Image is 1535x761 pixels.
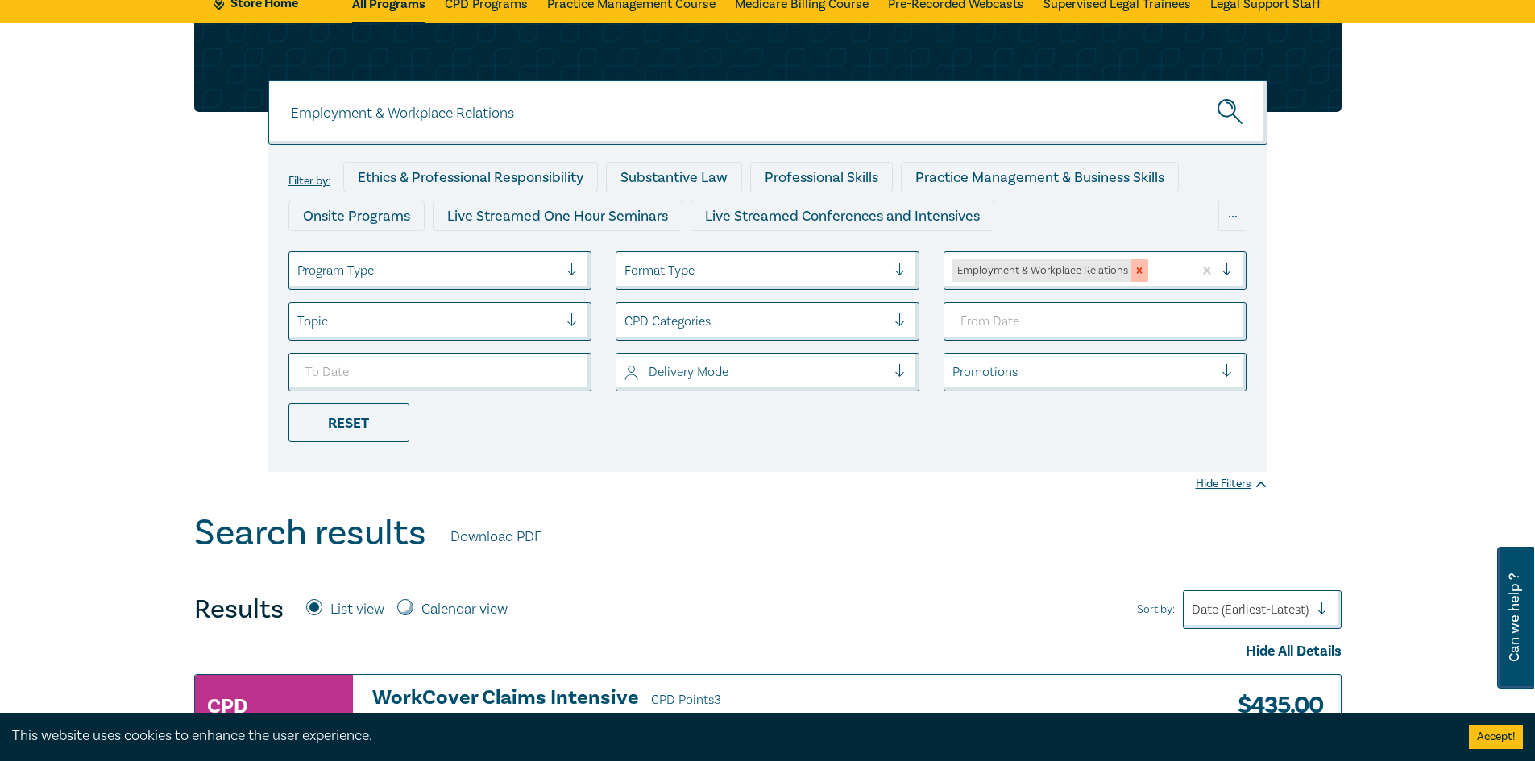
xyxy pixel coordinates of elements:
[372,687,1035,711] a: WorkCover Claims Intensive CPD Points3
[1469,725,1523,749] button: Accept cookies
[288,175,330,188] label: Filter by:
[288,239,544,270] div: Live Streamed Practical Workshops
[1218,201,1247,231] div: ...
[624,363,628,381] input: select
[297,262,301,279] input: select
[606,162,742,192] div: Substantive Law
[343,162,598,192] div: Ethics & Professional Responsibility
[624,312,628,330] input: select
[1137,601,1175,618] span: Sort by:
[1151,262,1155,279] input: select
[1226,687,1324,724] h3: $ 435.00
[930,239,1078,270] div: National Programs
[421,599,508,620] label: Calendar view
[552,239,737,270] div: Pre-Recorded Webcasts
[372,687,1035,711] h3: WorkCover Claims Intensive
[1131,259,1148,282] div: Remove Employment & Workplace Relations
[330,599,384,620] label: List view
[691,201,994,231] div: Live Streamed Conferences and Intensives
[207,692,247,721] h3: CPD
[194,641,1342,662] div: Hide All Details
[1196,476,1267,492] div: Hide Filters
[288,201,425,231] div: Onsite Programs
[1192,601,1195,618] input: Sort by
[952,259,1131,282] div: Employment & Workplace Relations
[194,593,284,626] h4: Results
[651,692,721,708] span: CPD Points 3
[750,162,893,192] div: Professional Skills
[944,302,1247,341] input: From Date
[288,353,592,391] input: To Date
[901,162,1179,192] div: Practice Management & Business Skills
[297,312,301,330] input: select
[1507,556,1522,679] span: Can we help ?
[745,239,922,270] div: 10 CPD Point Packages
[624,262,628,279] input: select
[952,363,956,381] input: select
[268,80,1267,145] input: Search for a program title, program description or presenter name
[450,527,541,548] a: Download PDF
[194,512,426,554] h1: Search results
[433,201,682,231] div: Live Streamed One Hour Seminars
[288,403,409,442] div: Reset
[12,726,1445,747] div: This website uses cookies to enhance the user experience.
